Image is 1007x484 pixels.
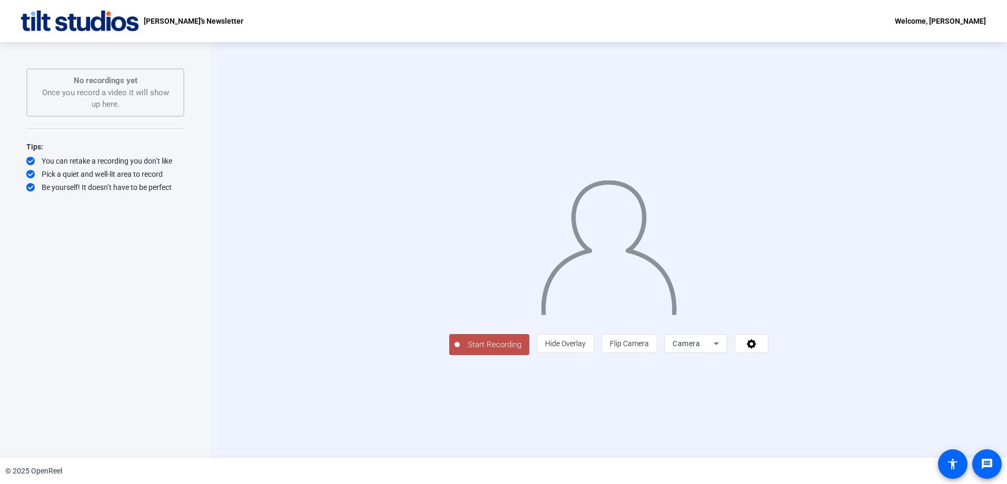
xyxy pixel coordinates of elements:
[38,75,173,110] div: Once you record a video it will show up here.
[38,75,173,87] p: No recordings yet
[26,182,184,193] div: Be yourself! It doesn’t have to be perfect
[26,156,184,166] div: You can retake a recording you don’t like
[144,15,243,27] p: [PERSON_NAME]'s Newsletter
[5,466,62,477] div: © 2025 OpenReel
[545,339,586,348] span: Hide Overlay
[460,339,529,351] span: Start Recording
[21,11,139,32] img: OpenReel logo
[537,334,594,353] button: Hide Overlay
[26,169,184,179] div: Pick a quiet and well-lit area to record
[26,140,184,153] div: Tips:
[946,458,959,470] mat-icon: accessibility
[540,172,678,315] img: overlay
[981,458,993,470] mat-icon: message
[449,334,529,355] button: Start Recording
[895,15,986,27] div: Welcome, [PERSON_NAME]
[673,339,700,348] span: Camera
[601,334,657,353] button: Flip Camera
[610,339,649,348] span: Flip Camera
